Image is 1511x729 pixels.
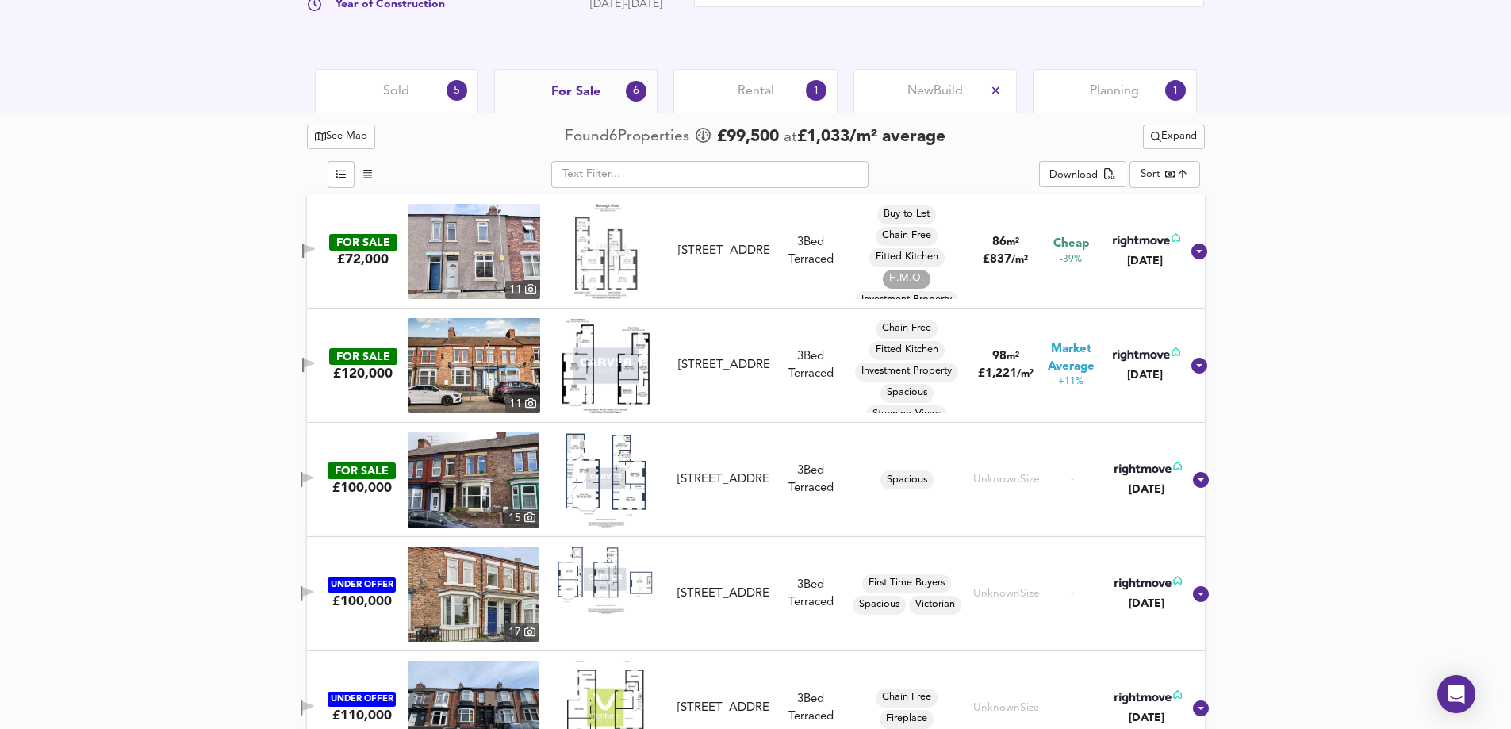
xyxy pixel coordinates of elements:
span: Spacious [880,386,934,400]
div: UNDER OFFER [328,577,396,593]
div: FOR SALE£100,000 property thumbnail 15 Floorplan[STREET_ADDRESS]3Bed TerracedSpaciousUnknownSize-... [307,423,1205,537]
div: Sort [1141,167,1160,182]
div: First Time Buyers [862,574,951,593]
div: 11 [505,395,540,412]
img: property thumbnail [408,547,539,642]
div: [STREET_ADDRESS] [677,700,769,716]
div: £110,000 [332,707,392,724]
a: property thumbnail 17 [408,547,539,642]
div: [DATE] [1111,710,1182,726]
div: Stunning Views [866,405,947,424]
span: Chain Free [876,228,938,243]
img: Floorplan [565,432,646,528]
div: [DATE] [1110,253,1180,269]
div: £72,000 [337,251,389,268]
span: Investment Property [855,293,958,307]
div: Download [1049,167,1098,185]
div: FOR SALE [329,348,397,365]
span: at [784,130,797,145]
span: 86 [992,236,1007,248]
span: £ 837 [983,254,1028,266]
svg: Show Details [1191,699,1210,718]
img: Floorplan [562,318,650,413]
img: property thumbnail [408,432,539,528]
div: Borough Road, Darlington, DL1 1SW [672,243,775,259]
div: [STREET_ADDRESS] [677,585,769,602]
div: Buy to Let [877,205,936,224]
span: H.M.O. [883,271,930,286]
span: New Build [907,82,963,100]
span: +11% [1058,375,1083,389]
div: 17 [504,623,539,641]
span: Chain Free [876,690,938,704]
span: £ 99,500 [717,125,779,149]
div: Sort [1129,161,1200,188]
img: Floorplan [574,204,639,299]
span: - [1071,474,1074,485]
span: Buy to Let [877,207,936,221]
a: property thumbnail 11 [408,204,540,299]
a: property thumbnail 11 [408,318,540,413]
div: Unknown Size [973,472,1040,487]
div: Spacious [853,596,906,615]
span: Spacious [880,473,934,487]
div: Investment Property [855,291,958,310]
span: Fireplace [880,712,934,726]
button: See Map [307,125,376,149]
span: First Time Buyers [862,576,951,590]
div: 3 Bed Terraced [775,348,846,382]
img: property thumbnail [408,318,540,413]
div: Open Intercom Messenger [1437,675,1475,713]
div: Fireplace [880,710,934,729]
div: [STREET_ADDRESS] [677,471,769,488]
span: Cheap [1053,236,1089,252]
div: [DATE] [1110,367,1180,383]
div: Investment Property [855,363,958,382]
span: Expand [1151,128,1197,146]
span: 98 [992,351,1007,363]
div: H.M.O. [883,270,930,289]
span: £ 1,033 / m² average [797,129,945,145]
div: 3 Bed Terraced [775,462,846,497]
span: / m² [1011,255,1028,265]
div: split button [1143,125,1205,149]
div: [STREET_ADDRESS] [678,243,769,259]
div: 15 [504,509,539,527]
div: FOR SALE [328,462,396,479]
div: Spacious [880,384,934,403]
div: UNDER OFFER£100,000 property thumbnail 17 Floorplan[STREET_ADDRESS]3Bed TerracedFirst Time Buyers... [307,537,1205,651]
span: Fitted Kitchen [869,343,945,357]
span: Investment Property [855,364,958,378]
div: 3 Bed Terraced [775,234,846,268]
div: 3 Bed Terraced [775,577,846,611]
div: UNDER OFFER [328,692,396,707]
div: 5 [447,80,467,101]
div: Chain Free [876,689,938,708]
span: - [1071,702,1074,714]
div: £100,000 [332,593,392,610]
div: £120,000 [333,365,393,382]
span: Planning [1090,82,1139,100]
span: Spacious [853,597,906,612]
div: 1 [806,80,826,101]
img: property thumbnail [408,204,540,299]
button: Expand [1143,125,1205,149]
div: [DATE] [1111,596,1182,612]
div: Chain Free [876,227,938,246]
span: See Map [315,128,368,146]
svg: Show Details [1190,242,1209,261]
div: Victorian [909,596,961,615]
div: Fitted Kitchen [869,341,945,360]
div: Spacious [880,470,934,489]
div: FOR SALE [329,234,397,251]
a: property thumbnail 15 [408,432,539,528]
span: / m² [1017,369,1034,379]
span: Rental [738,82,774,100]
span: -39% [1060,253,1082,267]
svg: Show Details [1191,585,1210,604]
div: [STREET_ADDRESS] [678,357,769,374]
span: Sold [383,82,409,100]
span: m² [1007,237,1019,247]
span: m² [1007,351,1019,362]
span: Fitted Kitchen [869,250,945,264]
